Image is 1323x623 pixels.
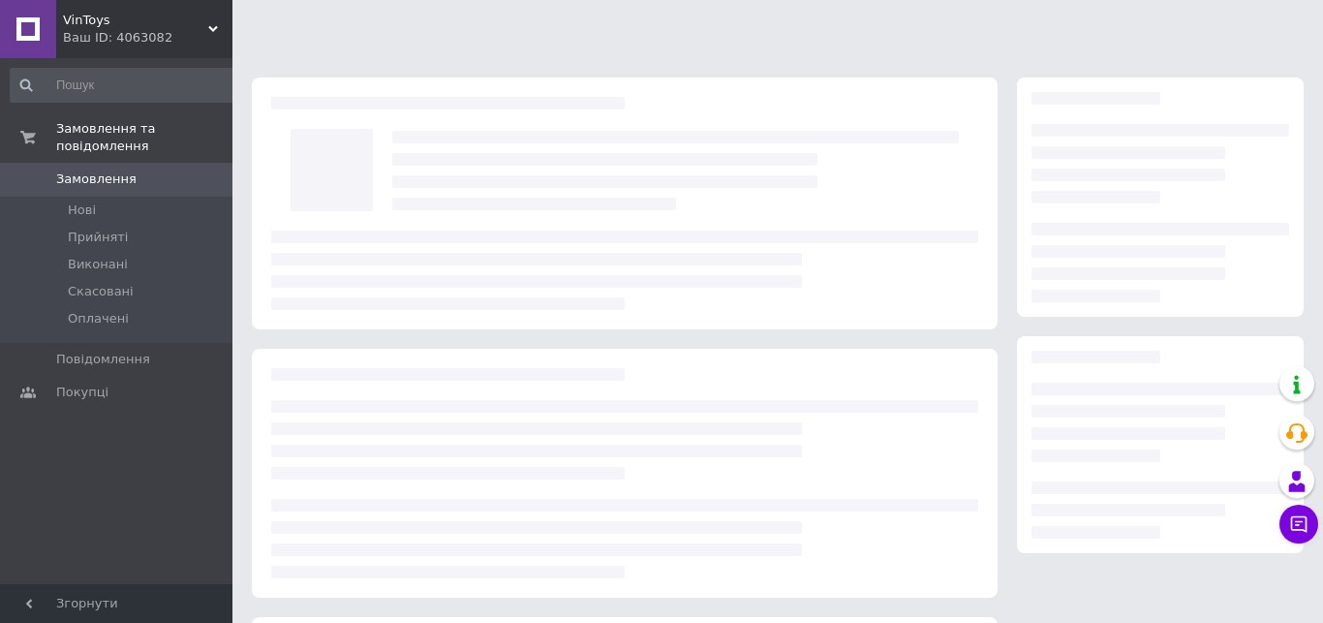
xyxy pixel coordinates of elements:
span: Виконані [68,256,128,273]
div: Ваш ID: 4063082 [63,29,232,47]
span: Покупці [56,384,108,401]
span: Скасовані [68,283,134,300]
span: Повідомлення [56,351,150,368]
span: Нові [68,202,96,219]
span: Прийняті [68,229,128,246]
button: Чат з покупцем [1279,505,1318,544]
span: VinToys [63,12,208,29]
input: Пошук [10,68,239,103]
span: Замовлення та повідомлення [56,120,232,155]
span: Оплачені [68,310,129,327]
span: Замовлення [56,171,137,188]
